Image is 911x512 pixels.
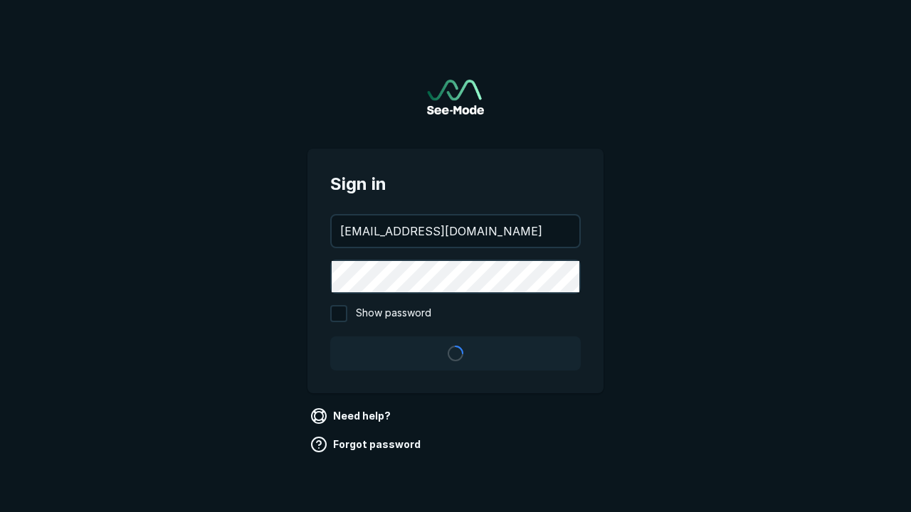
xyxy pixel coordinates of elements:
a: Need help? [307,405,396,427]
a: Go to sign in [427,80,484,114]
input: your@email.com [332,215,579,247]
span: Sign in [330,171,581,197]
img: See-Mode Logo [427,80,484,114]
span: Show password [356,305,431,322]
a: Forgot password [307,433,426,456]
